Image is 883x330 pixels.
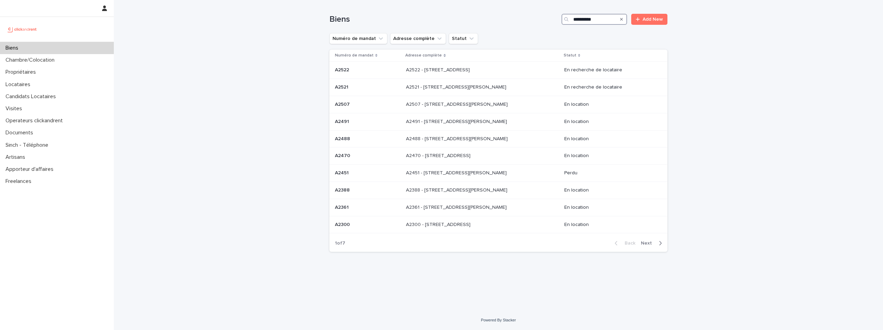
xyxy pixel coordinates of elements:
[329,96,667,113] tr: A2507A2507 A2507 - [STREET_ADDRESS][PERSON_NAME]A2507 - [STREET_ADDRESS][PERSON_NAME] En location
[564,187,656,193] p: En location
[329,199,667,216] tr: A2361A2361 A2361 - [STREET_ADDRESS][PERSON_NAME]A2361 - [STREET_ADDRESS][PERSON_NAME] En location
[335,52,374,59] p: Numéro de mandat
[3,130,39,136] p: Documents
[335,100,351,107] p: A2507
[329,14,559,24] h1: Biens
[329,235,351,252] p: 1 of 7
[329,130,667,147] tr: A2488A2488 A2488 - [STREET_ADDRESS][PERSON_NAME]A2488 - [STREET_ADDRESS][PERSON_NAME] En location
[564,102,656,107] p: En location
[564,67,656,73] p: En recherche de locataire
[3,117,68,124] p: Operateurs clickandrent
[406,83,508,90] p: A2521 - 44 avenue François Mansart, Maisons-Laffitte 78600
[3,154,31,161] p: Artisans
[390,33,446,44] button: Adresse complète
[609,240,638,246] button: Back
[406,66,471,73] p: A2522 - [STREET_ADDRESS]
[329,113,667,130] tr: A2491A2491 A2491 - [STREET_ADDRESS][PERSON_NAME]A2491 - [STREET_ADDRESS][PERSON_NAME] En location
[329,33,387,44] button: Numéro de mandat
[329,216,667,233] tr: A2300A2300 A2300 - [STREET_ADDRESS]A2300 - [STREET_ADDRESS] En location
[643,17,663,22] span: Add New
[641,241,656,246] span: Next
[335,220,351,228] p: A2300
[3,57,60,63] p: Chambre/Colocation
[406,203,508,210] p: A2361 - [STREET_ADDRESS][PERSON_NAME]
[481,318,516,322] a: Powered By Stacker
[406,117,508,125] p: A2491 - 8 Rue Honoré Fragonard, Issy-les-Moulineaux 92130
[329,182,667,199] tr: A2388A2388 A2388 - [STREET_ADDRESS][PERSON_NAME]A2388 - [STREET_ADDRESS][PERSON_NAME] En location
[335,66,350,73] p: A2522
[329,165,667,182] tr: A2451A2451 A2451 - [STREET_ADDRESS][PERSON_NAME]A2451 - [STREET_ADDRESS][PERSON_NAME] Perdu
[406,186,509,193] p: A2388 - 78 Avenue du Maréchal Joffre, Argenteuil 95100
[564,170,656,176] p: Perdu
[638,240,667,246] button: Next
[564,52,576,59] p: Statut
[329,79,667,96] tr: A2521A2521 A2521 - [STREET_ADDRESS][PERSON_NAME]A2521 - [STREET_ADDRESS][PERSON_NAME] En recherch...
[406,220,472,228] p: A2300 - [STREET_ADDRESS]
[405,52,442,59] p: Adresse complète
[564,205,656,210] p: En location
[406,169,508,176] p: A2451 - 56 avenue François Mitterrand, Athis-Mons 91200
[3,166,59,173] p: Apporteur d'affaires
[564,136,656,142] p: En location
[564,119,656,125] p: En location
[335,117,350,125] p: A2491
[335,135,351,142] p: A2488
[335,83,350,90] p: A2521
[329,147,667,165] tr: A2470A2470 A2470 - [STREET_ADDRESS]A2470 - [STREET_ADDRESS] En location
[3,69,41,75] p: Propriétaires
[631,14,667,25] a: Add New
[564,153,656,159] p: En location
[406,135,509,142] p: A2488 - [STREET_ADDRESS][PERSON_NAME]
[329,62,667,79] tr: A2522A2522 A2522 - [STREET_ADDRESS]A2522 - [STREET_ADDRESS] En recherche de locataire
[335,186,351,193] p: A2388
[564,84,656,90] p: En recherche de locataire
[335,203,350,210] p: A2361
[564,222,656,228] p: En location
[406,100,509,107] p: A2507 - [STREET_ADDRESS][PERSON_NAME]
[449,33,478,44] button: Statut
[3,93,61,100] p: Candidats Locataires
[335,169,350,176] p: A2451
[562,14,627,25] input: Search
[335,152,351,159] p: A2470
[406,152,472,159] p: A2470 - [STREET_ADDRESS]
[3,105,28,112] p: Visites
[6,22,39,36] img: UCB0brd3T0yccxBKYDjQ
[621,241,635,246] span: Back
[3,142,54,148] p: Sinch - Téléphone
[3,45,24,51] p: Biens
[3,178,37,185] p: Freelances
[3,81,36,88] p: Locataires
